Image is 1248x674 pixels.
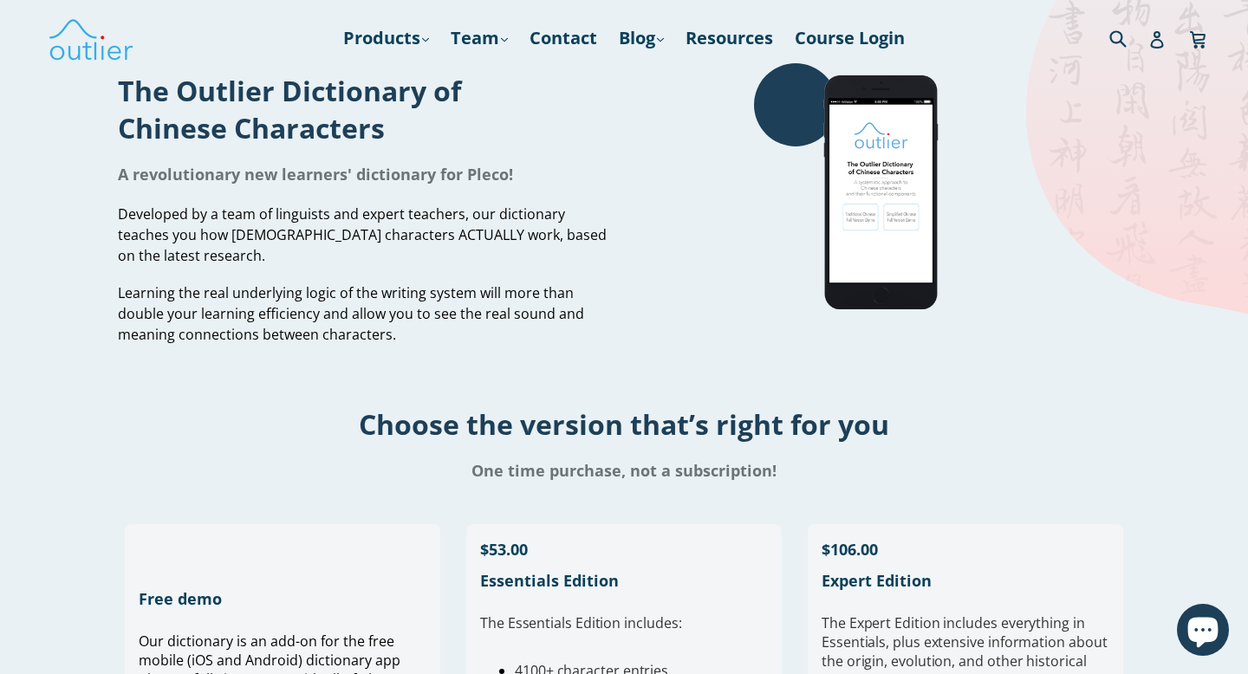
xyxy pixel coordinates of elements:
a: Team [442,23,517,54]
span: Learning the real underlying logic of the writing system will more than double your learning effi... [118,283,584,344]
a: Resources [677,23,782,54]
input: Search [1105,20,1153,55]
h1: Essentials Edition [480,570,768,591]
span: $53.00 [480,539,528,560]
span: The Expert Edition includes e [822,613,1009,632]
span: $106.00 [822,539,878,560]
a: Blog [610,23,673,54]
a: Products [335,23,438,54]
h1: The Outlier Dictionary of Chinese Characters [118,72,611,146]
span: The Essentials Edition includes: [480,613,681,632]
inbox-online-store-chat: Shopify online store chat [1172,604,1234,660]
a: Contact [521,23,606,54]
img: Outlier Linguistics [48,13,134,63]
h1: Expert Edition [822,570,1109,591]
span: Developed by a team of linguists and expert teachers, our dictionary teaches you how [DEMOGRAPHIC... [118,204,607,265]
a: Course Login [786,23,913,54]
h1: Free demo [139,588,426,609]
h1: A revolutionary new learners' dictionary for Pleco! [118,164,611,185]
